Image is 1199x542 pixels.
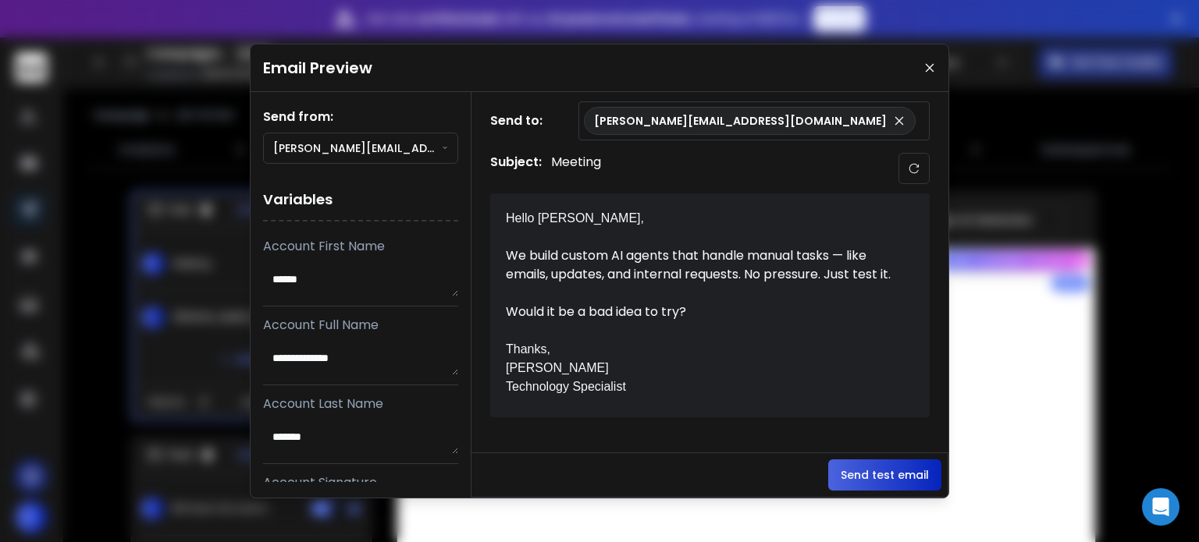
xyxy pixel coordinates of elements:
[273,140,442,156] p: [PERSON_NAME][EMAIL_ADDRESS][PERSON_NAME][DOMAIN_NAME]
[506,340,896,359] div: Thanks,
[263,108,458,126] h1: Send from:
[263,473,458,492] p: Account Signature
[1142,488,1179,526] div: Open Intercom Messenger
[551,153,601,184] p: Meeting
[490,112,553,130] h1: Send to:
[490,153,542,184] h1: Subject:
[506,377,896,396] div: Technology Specialist
[506,415,896,452] div: If you no longer wish to receive these emails, please reply with "UNSUBSCRIBE".
[506,246,896,284] div: We build custom AI agents that handle manual tasks — like emails, updates, and internal requests....
[263,316,458,335] p: Account Full Name
[506,303,896,321] div: Would it be a bad idea to try?
[506,359,896,377] div: [PERSON_NAME]
[263,237,458,256] p: Account First Name
[263,179,458,221] h1: Variables
[506,211,644,225] span: Hello [PERSON_NAME],
[828,459,941,491] button: Send test email
[263,57,372,79] h1: Email Preview
[594,113,887,129] p: [PERSON_NAME][EMAIL_ADDRESS][DOMAIN_NAME]
[263,395,458,413] p: Account Last Name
